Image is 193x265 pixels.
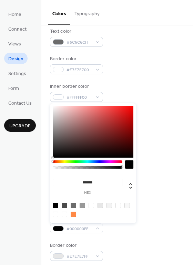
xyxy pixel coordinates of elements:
span: #FFFFFF00 [67,94,92,101]
span: Home [8,11,21,18]
a: Settings [4,67,30,79]
div: rgb(255, 255, 255) [53,212,58,217]
div: rgb(231, 231, 231) [98,203,103,208]
span: Connect [8,26,27,33]
div: rgb(248, 248, 248) [124,203,130,208]
span: Contact Us [8,100,32,107]
span: #E7E7E7FF [67,253,92,260]
div: rgba(255, 255, 255, 0) [62,212,67,217]
div: rgb(108, 108, 108) [71,203,76,208]
div: rgb(255, 137, 70) [71,212,76,217]
a: Connect [4,23,31,34]
span: Design [8,55,23,63]
span: #E7E7E700 [67,66,92,74]
div: rgb(0, 0, 0) [53,203,58,208]
a: Views [4,38,25,49]
div: Inner border color [50,83,102,90]
div: Border color [50,55,102,63]
a: Form [4,82,23,94]
div: rgb(153, 153, 153) [80,203,85,208]
div: rgba(231, 231, 231, 0) [89,203,94,208]
span: #6C6C6CFF [67,39,92,46]
label: hex [53,191,122,195]
div: rgba(248, 248, 248, 0) [115,203,121,208]
span: Form [8,85,19,92]
span: Views [8,41,21,48]
div: Text color [50,28,102,35]
a: Design [4,53,28,64]
span: Upgrade [9,123,31,130]
span: #000000FF [67,225,92,233]
span: Settings [8,70,26,77]
div: rgb(243, 243, 243) [106,203,112,208]
a: Contact Us [4,97,36,108]
div: Border color [50,242,102,249]
a: Home [4,8,26,20]
button: Upgrade [4,119,36,132]
div: rgb(74, 74, 74) [62,203,67,208]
